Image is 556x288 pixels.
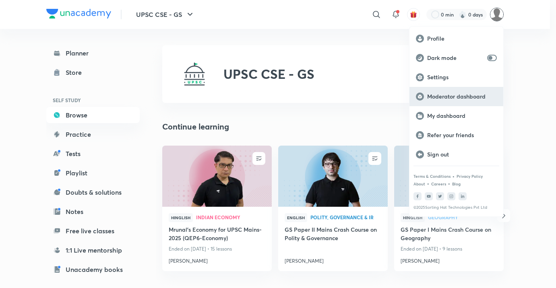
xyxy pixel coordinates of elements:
p: Refer your friends [427,132,497,139]
a: Profile [409,29,503,48]
a: Settings [409,68,503,87]
div: • [448,180,451,187]
a: My dashboard [409,106,503,125]
p: Dark mode [427,54,484,62]
a: Privacy Policy [457,174,483,179]
p: Profile [427,35,497,42]
a: Blog [452,181,461,186]
p: Sign out [427,151,497,158]
p: © 2025 Sorting Hat Technologies Pvt Ltd [413,205,499,210]
a: Terms & Conditions [413,174,451,179]
p: My dashboard [427,112,497,119]
p: Settings [427,74,497,81]
a: Careers [431,181,446,186]
p: Moderator dashboard [427,93,497,100]
a: Refer your friends [409,125,503,145]
div: • [427,180,430,187]
div: • [452,173,455,180]
a: Moderator dashboard [409,87,503,106]
a: About [413,181,425,186]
